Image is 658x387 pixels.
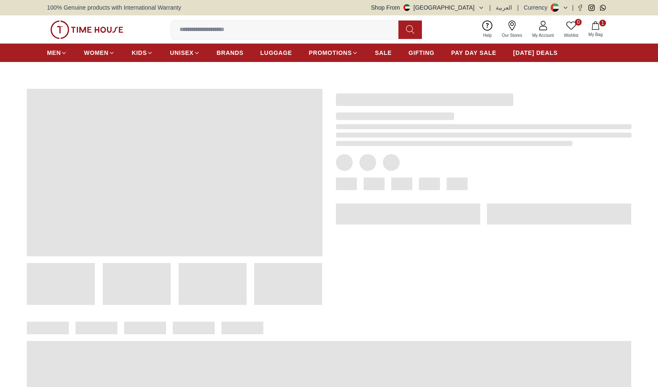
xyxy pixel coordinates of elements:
span: LUGGAGE [260,49,292,57]
span: PAY DAY SALE [451,49,497,57]
span: [DATE] DEALS [513,49,558,57]
a: KIDS [132,45,153,60]
span: My Account [529,32,557,39]
span: | [489,3,491,12]
span: GIFTING [408,49,434,57]
button: Shop From[GEOGRAPHIC_DATA] [371,3,484,12]
span: PROMOTIONS [309,49,352,57]
a: WOMEN [84,45,115,60]
a: [DATE] DEALS [513,45,558,60]
a: PROMOTIONS [309,45,358,60]
a: PAY DAY SALE [451,45,497,60]
a: Our Stores [497,19,527,40]
a: 0Wishlist [559,19,583,40]
span: 1 [599,20,606,26]
button: 1My Bag [583,20,608,39]
a: MEN [47,45,67,60]
span: Wishlist [561,32,582,39]
a: SALE [375,45,392,60]
img: United Arab Emirates [403,4,410,11]
span: Our Stores [499,32,525,39]
span: MEN [47,49,61,57]
img: ... [50,21,123,39]
span: 100% Genuine products with International Warranty [47,3,181,12]
span: | [517,3,519,12]
div: Currency [524,3,551,12]
span: KIDS [132,49,147,57]
span: WOMEN [84,49,109,57]
button: العربية [496,3,512,12]
a: BRANDS [217,45,244,60]
span: UNISEX [170,49,193,57]
a: GIFTING [408,45,434,60]
span: 0 [575,19,582,26]
a: Whatsapp [600,5,606,11]
span: SALE [375,49,392,57]
span: | [572,3,574,12]
a: LUGGAGE [260,45,292,60]
a: Instagram [588,5,595,11]
span: Help [480,32,495,39]
span: My Bag [585,31,606,38]
span: BRANDS [217,49,244,57]
a: Help [478,19,497,40]
a: UNISEX [170,45,200,60]
a: Facebook [577,5,583,11]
